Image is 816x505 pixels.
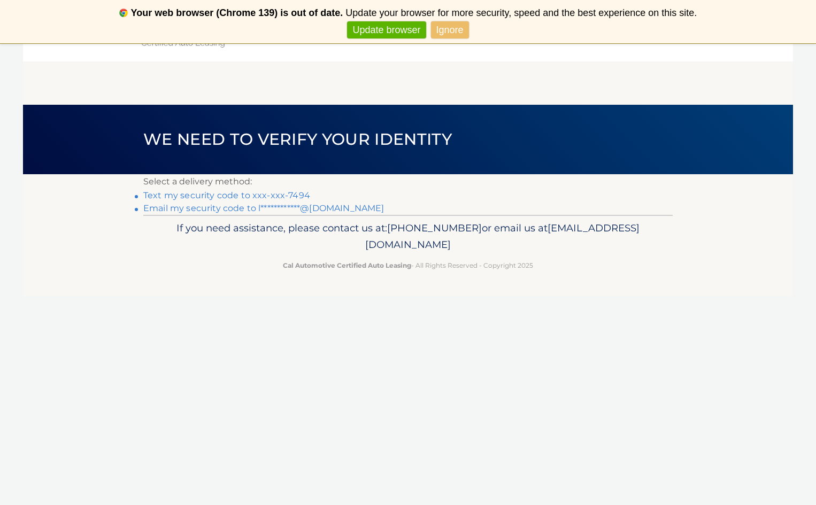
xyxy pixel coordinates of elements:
[345,7,697,18] span: Update your browser for more security, speed and the best experience on this site.
[283,261,411,269] strong: Cal Automotive Certified Auto Leasing
[143,174,673,189] p: Select a delivery method:
[387,222,482,234] span: [PHONE_NUMBER]
[150,220,666,254] p: If you need assistance, please contact us at: or email us at
[431,21,469,39] a: Ignore
[150,260,666,271] p: - All Rights Reserved - Copyright 2025
[143,190,310,200] a: Text my security code to xxx-xxx-7494
[131,7,343,18] b: Your web browser (Chrome 139) is out of date.
[347,21,426,39] a: Update browser
[143,129,452,149] span: We need to verify your identity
